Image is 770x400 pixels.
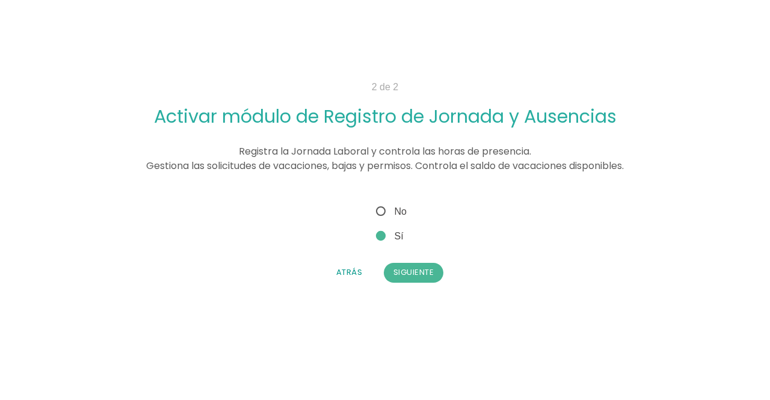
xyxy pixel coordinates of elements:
[146,144,624,173] span: Registra la Jornada Laboral y controla las horas de presencia. Gestiona las solicitudes de vacaci...
[374,229,404,244] span: Sí
[374,204,407,219] span: No
[115,80,654,94] p: 2 de 2
[384,263,444,282] button: Siguiente
[115,106,654,126] h2: Activar módulo de Registro de Jornada y Ausencias
[327,263,372,282] button: Atrás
